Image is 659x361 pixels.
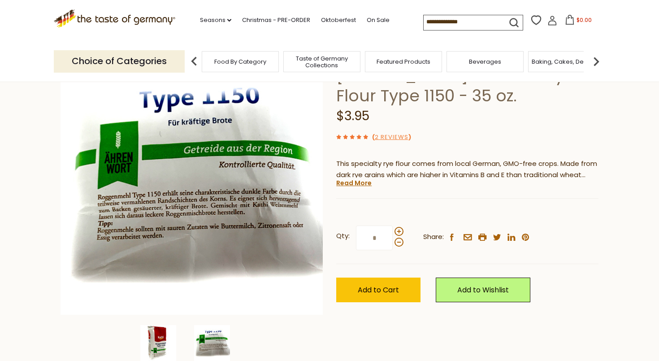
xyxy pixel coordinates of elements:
strong: Qty: [336,231,350,242]
span: ( ) [372,133,411,141]
span: This specialty rye flour comes from local German, GMO-free crops. Made from dark rye grains which... [336,159,598,213]
a: Featured Products [377,58,430,65]
a: Taste of Germany Collections [286,55,358,69]
a: On Sale [367,15,390,25]
span: Add to Cart [358,285,399,295]
a: Seasons [200,15,231,25]
img: next arrow [587,52,605,70]
a: Add to Wishlist [436,278,530,302]
span: $0.00 [577,16,592,24]
a: 2 Reviews [375,133,408,142]
a: Baking, Cakes, Desserts [532,58,601,65]
img: previous arrow [185,52,203,70]
p: Choice of Categories [54,50,185,72]
span: Share: [423,231,444,243]
input: Qty: [356,226,393,250]
button: Add to Cart [336,278,421,302]
span: $3.95 [336,107,369,125]
a: Food By Category [214,58,266,65]
img: Kathi Rye Flour Type 1150 Description [194,325,230,361]
img: Kathi Rye Flour Type 1150 [140,325,176,361]
h1: [PERSON_NAME] German Rye Flour Type 1150 - 35 oz. [336,65,598,106]
a: Oktoberfest [321,15,356,25]
a: Read More [336,178,372,187]
a: Beverages [469,58,501,65]
img: Kathi Rye Flour Type 1150 Description [61,52,323,315]
a: Christmas - PRE-ORDER [242,15,310,25]
button: $0.00 [559,15,597,28]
